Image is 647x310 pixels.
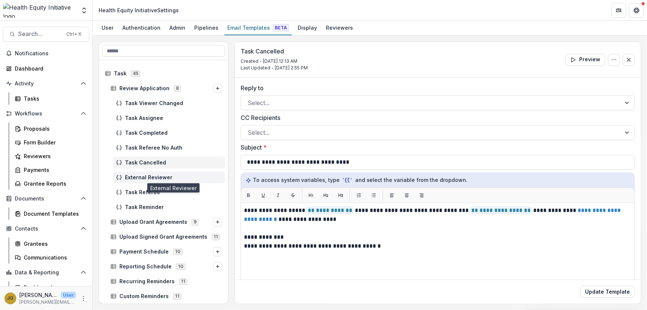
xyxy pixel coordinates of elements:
div: Proposals [24,125,83,133]
button: Open Data & Reporting [3,267,89,278]
div: Authentication [119,22,164,33]
a: Payments [12,164,89,176]
span: Task Reminder [125,204,222,211]
button: Options [608,54,620,66]
div: Task45 [102,68,225,79]
div: Task Referee No Auth [113,142,225,154]
button: Open Activity [3,78,89,89]
div: Display [295,22,320,33]
div: Upload Signed Grant Agreements11 [108,231,225,243]
div: External Reviewer [113,172,225,183]
span: Notifications [15,50,86,57]
code: `{{` [341,176,354,184]
div: Task Cancelled [113,157,225,169]
div: Grantee Reports [24,180,83,187]
span: Documents [15,196,77,202]
div: Custom Reminders11 [108,290,225,302]
span: Task Referee [125,189,222,196]
p: [PERSON_NAME][EMAIL_ADDRESS][PERSON_NAME][DATE][DOMAIN_NAME] [19,299,76,306]
label: CC Recipients [241,113,630,122]
a: Communications [12,251,89,264]
a: Pipelines [191,21,221,35]
a: Grantee Reports [12,177,89,190]
span: Task Cancelled [125,160,222,166]
span: Activity [15,81,77,87]
button: Preview [565,54,605,66]
span: 8 [174,85,181,91]
span: 10 [173,249,182,255]
p: Last Updated - [DATE] 2:55 PM [241,65,308,71]
button: Options [213,218,222,226]
a: Document Templates [12,208,89,220]
label: Subject [241,143,630,152]
button: List [368,189,380,201]
a: Authentication [119,21,164,35]
a: Proposals [12,123,89,135]
button: Underline [257,189,269,201]
a: Email Templates Beta [224,21,292,35]
span: 9 [192,219,198,225]
div: Upload Grant Agreements9Options [108,216,225,228]
button: Partners [611,3,626,18]
span: Task Completed [125,130,222,136]
div: Reviewers [323,22,356,33]
div: Pipelines [191,22,221,33]
button: Align right [416,189,428,201]
button: Italic [272,189,284,201]
div: Form Builder [24,138,83,146]
span: Recurring Reminders [119,278,175,285]
button: Close [623,54,635,66]
span: Task Viewer Changed [125,100,222,107]
button: Options [213,247,222,256]
span: Custom Reminders [119,293,169,300]
button: Notifications [3,48,89,59]
div: Grantees [24,240,83,248]
div: Jenna Grant [7,296,14,301]
span: Reporting Schedule [119,264,172,270]
div: Document Templates [24,210,83,218]
span: Task Referee No Auth [125,145,222,151]
span: Data & Reporting [15,270,77,276]
div: Communications [24,254,83,261]
span: Workflows [15,111,77,117]
span: Contacts [15,226,77,232]
h3: Task Cancelled [241,48,308,55]
div: Health Equity Initiative Settings [99,6,179,14]
a: Dashboard [3,62,89,75]
div: Reporting Schedule10Options [108,261,225,273]
button: Search... [3,27,89,42]
span: 10 [176,264,185,270]
span: Beta [273,24,289,32]
span: 11 [212,234,220,240]
span: Task Assignee [125,115,222,121]
span: 45 [131,71,140,76]
div: Recurring Reminders11 [108,275,225,287]
div: Task Assignee [113,112,225,124]
div: Payments [24,166,83,174]
button: Get Help [629,3,644,18]
button: Align left [386,189,398,201]
label: Reply to [241,84,630,92]
span: 11 [179,278,187,284]
a: Dashboard [12,281,89,294]
p: Created - [DATE] 12:13 AM [241,58,308,65]
div: Payment Schedule10Options [108,246,225,258]
button: Bold [242,189,254,201]
span: Upload Grant Agreements [119,219,187,225]
div: Review Application8Options [108,82,225,94]
div: Email Templates [224,22,292,33]
button: List [353,189,365,201]
div: Tasks [24,95,83,102]
button: H2 [320,189,332,201]
div: Admin [166,22,188,33]
nav: breadcrumb [96,5,182,16]
div: Reviewers [24,152,83,160]
button: Options [213,262,222,271]
p: [PERSON_NAME] [19,291,58,299]
a: Reviewers [12,150,89,162]
a: Reviewers [323,21,356,35]
a: Display [295,21,320,35]
a: Admin [166,21,188,35]
a: User [99,21,116,35]
span: Payment Schedule [119,249,169,255]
